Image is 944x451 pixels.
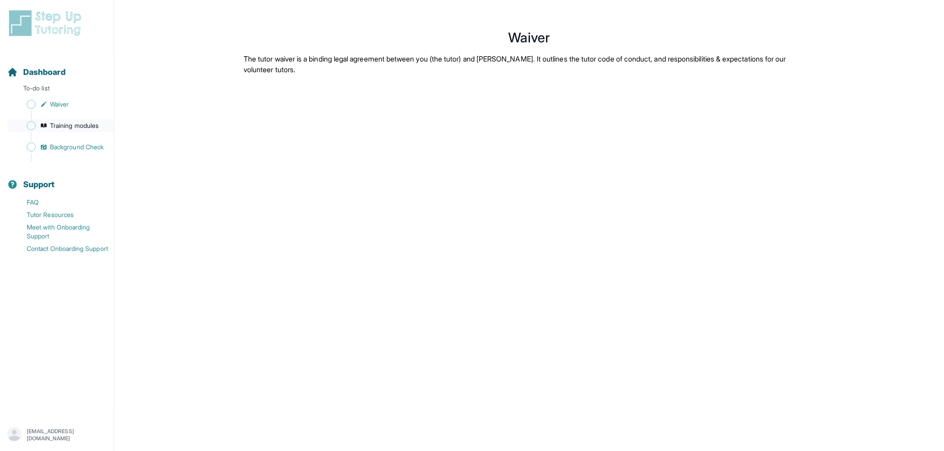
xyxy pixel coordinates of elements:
[7,196,114,209] a: FAQ
[4,52,110,82] button: Dashboard
[50,100,69,109] span: Waiver
[7,9,87,37] img: logo
[7,98,114,111] a: Waiver
[7,141,114,153] a: Background Check
[7,66,66,78] a: Dashboard
[244,53,815,75] p: The tutor waiver is a binding legal agreement between you (the tutor) and [PERSON_NAME]. It outli...
[4,84,110,96] p: To-do list
[50,121,99,130] span: Training modules
[7,119,114,132] a: Training modules
[27,428,107,442] p: [EMAIL_ADDRESS][DOMAIN_NAME]
[4,164,110,194] button: Support
[7,221,114,242] a: Meet with Onboarding Support
[7,209,114,221] a: Tutor Resources
[7,242,114,255] a: Contact Onboarding Support
[136,32,923,43] h1: Waiver
[23,66,66,78] span: Dashboard
[50,143,104,152] span: Background Check
[7,427,107,443] button: [EMAIL_ADDRESS][DOMAIN_NAME]
[23,178,55,191] span: Support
